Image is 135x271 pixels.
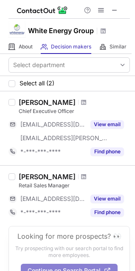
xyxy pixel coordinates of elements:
[19,98,76,107] div: [PERSON_NAME]
[19,43,33,50] span: About
[13,61,65,69] div: Select department
[90,195,124,203] button: Reveal Button
[17,232,121,240] header: Looking for more prospects? 👀
[28,25,94,36] h1: White Energy Group
[20,134,109,142] span: [EMAIL_ADDRESS][PERSON_NAME][DOMAIN_NAME]
[90,120,124,129] button: Reveal Button
[51,43,91,50] span: Decision makers
[20,121,85,128] span: [EMAIL_ADDRESS][DOMAIN_NAME]
[19,172,76,181] div: [PERSON_NAME]
[19,107,130,115] div: Chief Executive Officer
[90,147,124,156] button: Reveal Button
[20,195,85,203] span: [EMAIL_ADDRESS][DOMAIN_NAME]
[15,245,124,259] p: Try prospecting with our search portal to find more employees.
[19,182,130,189] div: Retail Sales Manager
[110,43,127,50] span: Similar
[8,21,25,38] img: 8f28dc675dbbbcb896e492752ea461f5
[20,80,54,87] span: Select all (2)
[90,208,124,217] button: Reveal Button
[17,5,68,15] img: ContactOut v5.3.10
